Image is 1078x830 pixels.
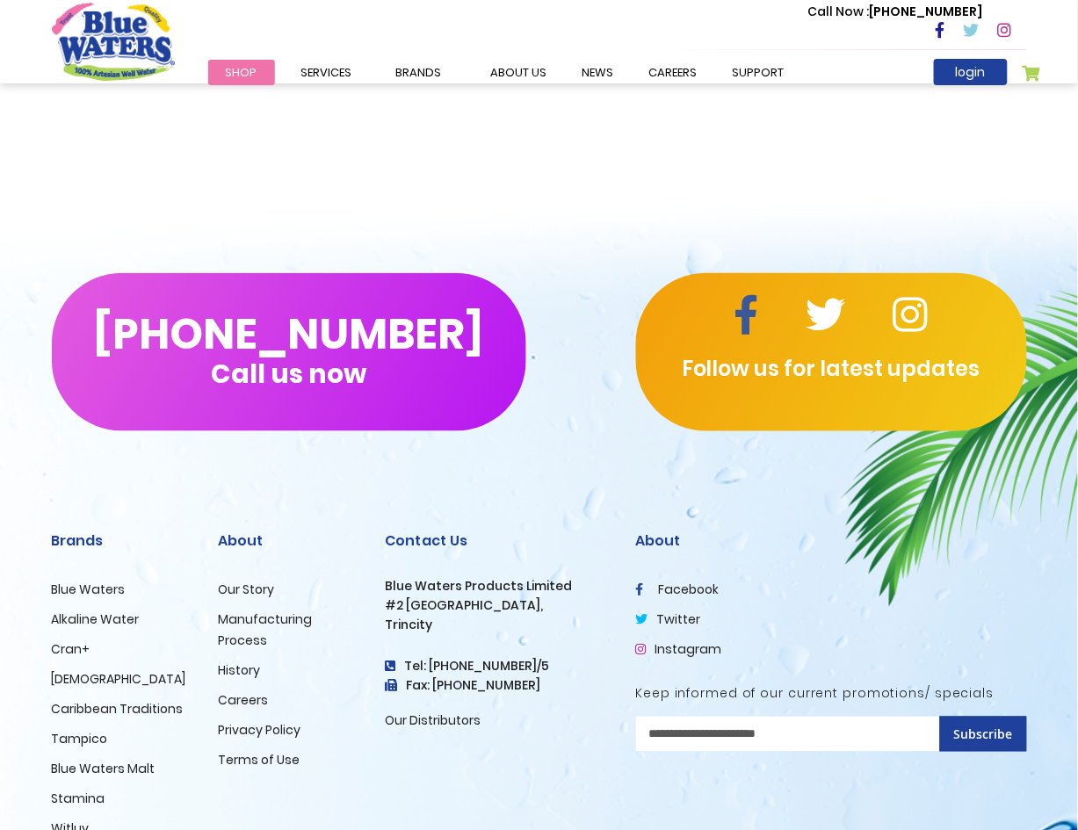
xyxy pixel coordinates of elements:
h4: Tel: [PHONE_NUMBER]/5 [386,660,610,675]
p: Follow us for latest updates [636,353,1027,385]
a: careers [632,60,715,85]
a: twitter [636,611,701,629]
a: Alkaline Water [52,611,140,629]
button: Subscribe [940,717,1027,752]
a: Instagram [636,641,722,659]
a: [DEMOGRAPHIC_DATA] [52,671,186,689]
a: Cran+ [52,641,90,659]
a: Privacy Policy [219,722,301,740]
a: store logo [52,3,175,80]
a: Careers [219,692,269,710]
a: Terms of Use [219,752,300,769]
a: History [219,662,261,680]
a: login [934,59,1008,85]
a: support [715,60,802,85]
a: Tampico [52,731,108,748]
h2: About [636,532,1027,549]
span: Brands [396,64,442,81]
h3: Fax: [PHONE_NUMBER] [386,679,610,694]
a: about us [474,60,565,85]
h3: Blue Waters Products Limited [386,580,610,595]
h2: Contact Us [386,532,610,549]
h3: Trincity [386,618,610,633]
span: Subscribe [954,726,1013,743]
a: Blue Waters [52,581,126,599]
span: Shop [226,64,257,81]
h2: Brands [52,532,192,549]
a: Stamina [52,790,105,808]
a: facebook [636,581,720,599]
h2: About [219,532,359,549]
span: Call Now : [808,3,870,20]
button: [PHONE_NUMBER]Call us now [52,273,526,431]
p: [PHONE_NUMBER] [808,3,983,21]
a: Our Distributors [386,712,481,730]
a: News [565,60,632,85]
a: Blue Waters Malt [52,761,156,778]
span: Services [301,64,352,81]
a: Manufacturing Process [219,611,313,650]
h3: #2 [GEOGRAPHIC_DATA], [386,599,610,614]
h5: Keep informed of our current promotions/ specials [636,687,1027,702]
span: Call us now [211,369,366,379]
a: Caribbean Traditions [52,701,184,718]
a: Our Story [219,581,275,599]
